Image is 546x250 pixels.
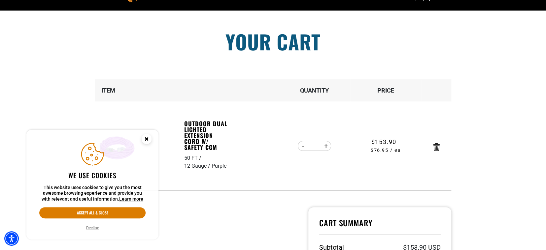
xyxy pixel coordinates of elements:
p: This website uses cookies to give you the most awesome browsing experience and provide you with r... [39,185,146,202]
button: Decline [84,225,101,231]
a: This website uses cookies to give you the most awesome browsing experience and provide you with r... [119,196,143,202]
div: Purple [212,162,226,170]
div: 50 FT [184,154,203,162]
div: 12 Gauge [184,162,212,170]
input: Quantity for Outdoor Dual Lighted Extension Cord w/ Safety CGM [308,140,321,152]
button: Close this option [135,130,158,150]
th: Quantity [279,79,350,101]
button: Accept all & close [39,207,146,218]
aside: Cookie Consent [26,130,158,240]
h2: We use cookies [39,171,146,180]
th: Price [350,79,422,101]
a: Remove Outdoor Dual Lighted Extension Cord w/ Safety CGM - 50 FT / 12 Gauge / Purple [433,145,440,149]
span: $76.95 / ea [351,147,421,154]
h4: Cart Summary [319,218,441,235]
th: Item [95,79,184,101]
div: Accessibility Menu [4,231,19,246]
a: Outdoor Dual Lighted Extension Cord w/ Safety CGM [184,121,230,150]
img: Purple [97,128,139,169]
h1: Your cart [90,32,456,51]
span: $153.90 [371,137,396,146]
